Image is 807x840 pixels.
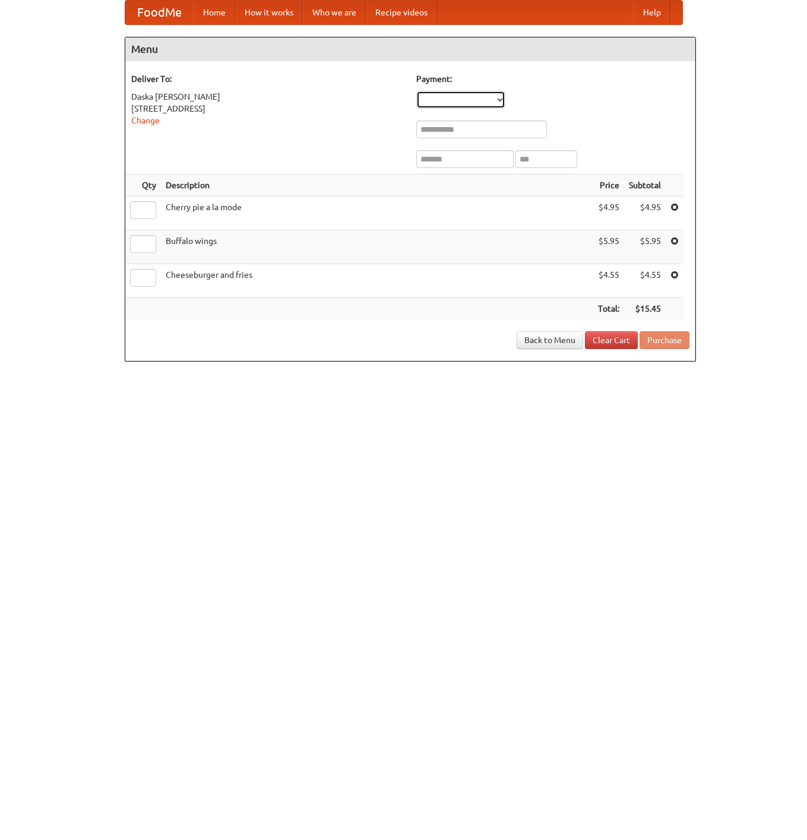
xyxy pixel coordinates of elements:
[161,196,593,230] td: Cherry pie a la mode
[593,264,624,298] td: $4.55
[593,230,624,264] td: $5.95
[125,1,194,24] a: FoodMe
[131,91,404,103] div: Daska [PERSON_NAME]
[366,1,437,24] a: Recipe videos
[125,37,695,61] h4: Menu
[161,175,593,196] th: Description
[131,116,160,125] a: Change
[624,196,666,230] td: $4.95
[235,1,303,24] a: How it works
[624,298,666,320] th: $15.45
[131,73,404,85] h5: Deliver To:
[624,175,666,196] th: Subtotal
[303,1,366,24] a: Who we are
[161,264,593,298] td: Cheeseburger and fries
[125,175,161,196] th: Qty
[416,73,689,85] h5: Payment:
[161,230,593,264] td: Buffalo wings
[624,264,666,298] td: $4.55
[593,175,624,196] th: Price
[634,1,670,24] a: Help
[593,196,624,230] td: $4.95
[593,298,624,320] th: Total:
[131,103,404,115] div: [STREET_ADDRESS]
[624,230,666,264] td: $5.95
[585,331,638,349] a: Clear Cart
[640,331,689,349] button: Purchase
[194,1,235,24] a: Home
[517,331,583,349] a: Back to Menu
